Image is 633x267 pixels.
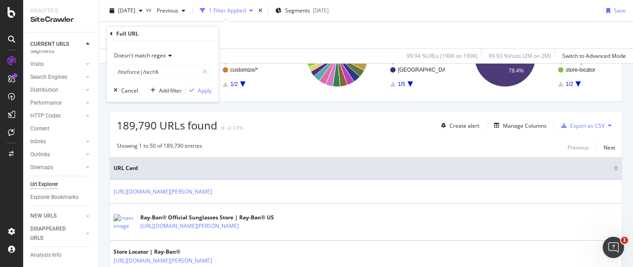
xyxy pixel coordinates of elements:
[117,142,202,153] div: Showing 1 to 50 of 189,790 entries
[30,111,61,121] div: HTTP Codes
[30,150,50,159] div: Outlinks
[146,6,153,13] span: vs
[30,73,83,82] a: Search Engines
[30,98,83,108] a: Performance
[30,193,78,202] div: Explorer Bookmarks
[604,142,615,153] button: Next
[186,86,212,95] button: Apply
[110,86,138,95] button: Cancel
[116,30,139,37] div: Full URL
[118,7,135,14] span: 2025 Sep. 28th
[566,67,596,73] text: store-locator
[30,180,92,189] a: Url Explorer
[30,211,83,221] a: NEW URLS
[114,248,251,256] div: Store Locator | Ray-Ban®
[30,73,67,82] div: Search Engines
[30,180,58,189] div: Url Explorer
[30,124,92,133] a: Content
[159,87,182,94] div: Add filter
[114,52,166,59] span: Doesn't match regex
[30,163,83,172] a: Sitemaps
[30,98,61,108] div: Performance
[30,7,91,15] div: Analytics
[437,118,479,133] button: Create alert
[121,87,138,94] div: Cancel
[566,81,573,87] text: 1/2
[272,4,332,18] button: Segments[DATE]
[566,58,604,65] text: country-home…
[489,52,551,60] div: 99.93 % Visits ( 2M on 2M )
[114,164,612,172] span: URL Card
[147,86,182,95] button: Add filter
[30,124,49,133] div: Content
[30,60,83,69] a: Visits
[30,137,83,146] a: Inlinks
[30,47,54,56] div: Segments
[196,4,257,18] button: 1 Filter Applied
[285,7,310,14] span: Segments
[114,256,212,265] a: [URL][DOMAIN_NAME][PERSON_NAME]
[603,4,626,18] button: Save
[30,163,53,172] div: Sitemaps
[30,251,92,260] a: Analysis Info
[30,47,92,56] a: Segments
[30,60,44,69] div: Visits
[221,127,225,129] img: Equal
[508,68,523,74] text: 79.4%
[30,40,69,49] div: CURRENT URLS
[614,7,626,14] div: Save
[562,52,626,60] div: Switch to Advanced Mode
[230,81,238,87] text: 1/2
[30,40,83,49] a: CURRENT URLS
[452,17,613,95] div: A chart.
[30,193,92,202] a: Explorer Bookmarks
[114,214,136,230] img: main image
[490,120,547,131] button: Manage Columns
[114,187,212,196] a: [URL][DOMAIN_NAME][PERSON_NAME]
[30,85,83,95] a: Distribution
[230,67,258,73] text: customize/*
[398,67,453,73] text: [GEOGRAPHIC_DATA]
[313,7,329,14] div: [DATE]
[568,142,589,153] button: Previous
[153,4,189,18] button: Previous
[30,224,83,243] a: DISAPPEARED URLS
[106,4,146,18] button: [DATE]
[30,137,46,146] div: Inlinks
[449,122,479,129] div: Create alert
[407,52,478,60] div: 99.94 % URLs ( 190K on 190K )
[621,237,628,244] span: 1
[153,7,178,14] span: Previous
[30,15,91,25] div: SiteCrawler
[30,224,75,243] div: DISAPPEARED URLS
[398,81,405,87] text: 1/5
[558,118,604,133] button: Export as CSV
[230,58,269,65] text: customer-infos/*
[117,118,217,133] span: 189,790 URLs found
[30,85,58,95] div: Distribution
[140,214,278,222] div: Ray-Ban® Official Sunglasses Store | Ray-Ban® US
[257,6,264,15] div: times
[30,111,83,121] a: HTTP Codes
[30,150,83,159] a: Outlinks
[398,58,404,65] text: uk
[209,7,246,14] div: 1 Filter Applied
[198,87,212,94] div: Apply
[568,144,589,151] div: Previous
[503,122,547,129] div: Manage Columns
[603,237,624,258] iframe: Intercom live chat
[604,144,615,151] div: Next
[559,49,626,63] button: Switch to Advanced Mode
[30,211,57,221] div: NEW URLS
[226,124,243,132] div: -0.13%
[284,17,445,95] div: A chart.
[570,122,604,129] div: Export as CSV
[30,251,61,260] div: Analysis Info
[140,222,239,231] a: [URL][DOMAIN_NAME][PERSON_NAME]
